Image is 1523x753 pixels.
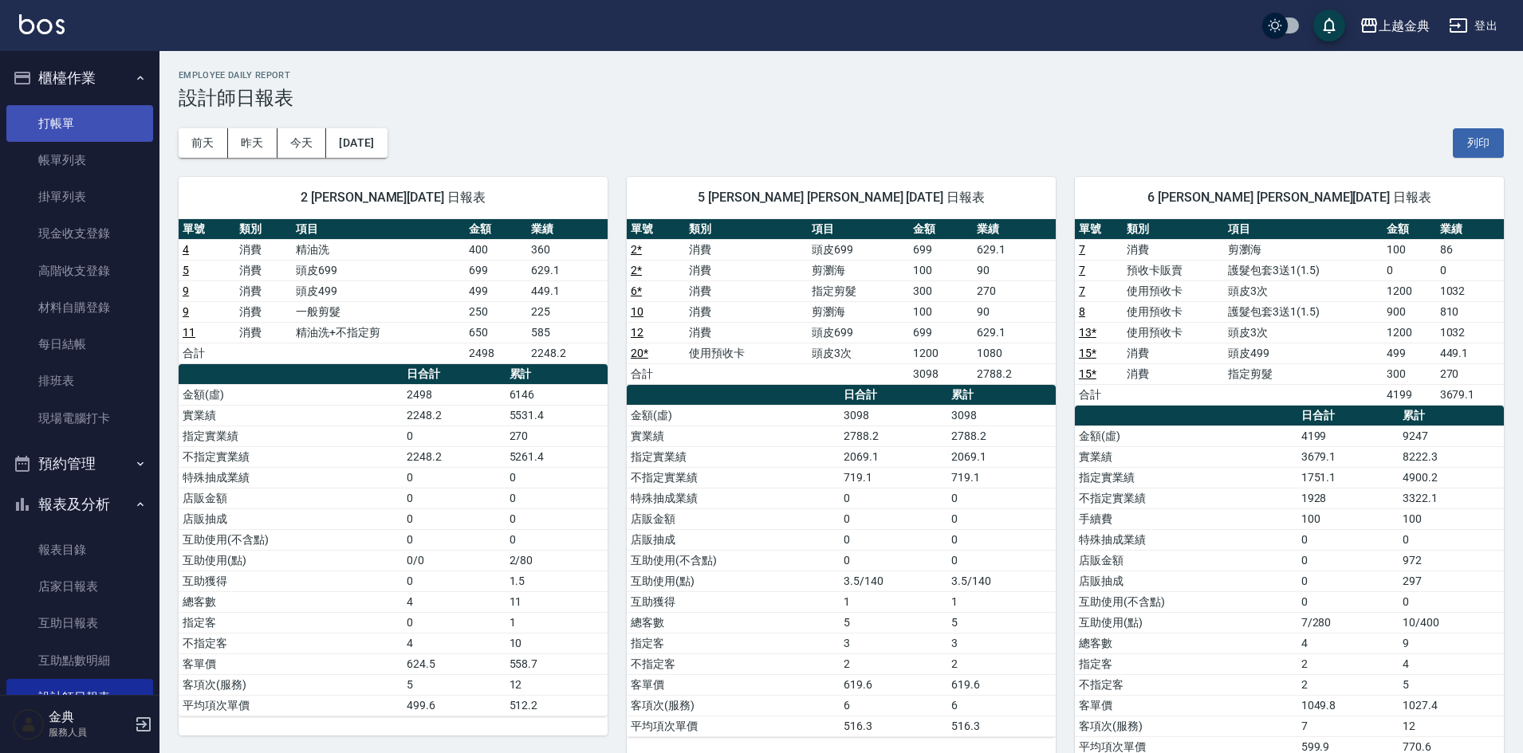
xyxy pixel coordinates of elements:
[1079,243,1085,256] a: 7
[1436,301,1504,322] td: 810
[1297,488,1399,508] td: 1928
[1383,384,1435,405] td: 4199
[808,260,909,280] td: 剪瀏海
[1297,508,1399,529] td: 100
[627,363,685,384] td: 合計
[627,385,1056,737] table: a dense table
[292,301,465,322] td: 一般剪髮
[909,260,974,280] td: 100
[1383,260,1435,280] td: 0
[1379,16,1430,36] div: 上越金典
[403,550,505,571] td: 0/0
[685,239,808,260] td: 消費
[179,426,403,446] td: 指定實業績
[947,529,1056,550] td: 0
[179,488,403,508] td: 店販金額
[840,529,947,550] td: 0
[947,612,1056,633] td: 5
[1075,219,1123,240] th: 單號
[1436,219,1504,240] th: 業績
[465,260,527,280] td: 699
[6,105,153,142] a: 打帳單
[1123,219,1224,240] th: 類別
[403,405,505,426] td: 2248.2
[1224,239,1383,260] td: 剪瀏海
[235,219,292,240] th: 類別
[973,301,1056,322] td: 90
[465,280,527,301] td: 499
[1075,633,1297,653] td: 總客數
[909,301,974,322] td: 100
[1075,591,1297,612] td: 互助使用(不含點)
[1383,363,1435,384] td: 300
[292,219,465,240] th: 項目
[527,239,608,260] td: 360
[1075,446,1297,467] td: 實業績
[1353,10,1436,42] button: 上越金典
[179,508,403,529] td: 店販抽成
[1399,406,1504,426] th: 累計
[646,190,1037,206] span: 5 [PERSON_NAME] [PERSON_NAME] [DATE] 日報表
[1123,260,1224,280] td: 預收卡販賣
[1399,695,1504,716] td: 1027.4
[1297,571,1399,591] td: 0
[506,695,608,716] td: 512.2
[1075,426,1297,446] td: 金額(虛)
[179,343,235,363] td: 合計
[627,219,1056,385] table: a dense table
[465,322,527,343] td: 650
[627,219,685,240] th: 單號
[840,508,947,529] td: 0
[506,653,608,674] td: 558.7
[403,674,505,695] td: 5
[1075,219,1504,406] table: a dense table
[947,467,1056,488] td: 719.1
[1075,550,1297,571] td: 店販金額
[685,301,808,322] td: 消費
[179,550,403,571] td: 互助使用(點)
[1399,674,1504,695] td: 5
[403,508,505,529] td: 0
[627,426,840,446] td: 實業績
[465,219,527,240] th: 金額
[506,467,608,488] td: 0
[179,446,403,467] td: 不指定實業績
[973,219,1056,240] th: 業績
[1399,426,1504,446] td: 9247
[49,725,130,739] p: 服務人員
[1383,343,1435,363] td: 499
[973,343,1056,363] td: 1080
[1436,343,1504,363] td: 449.1
[506,488,608,508] td: 0
[506,633,608,653] td: 10
[947,488,1056,508] td: 0
[13,708,45,740] img: Person
[179,70,1504,80] h2: Employee Daily Report
[973,322,1056,343] td: 629.1
[1297,467,1399,488] td: 1751.1
[631,305,643,318] a: 10
[403,529,505,550] td: 0
[179,364,608,716] table: a dense table
[840,405,947,426] td: 3098
[1297,695,1399,716] td: 1049.8
[1399,488,1504,508] td: 3322.1
[49,709,130,725] h5: 金典
[179,591,403,612] td: 總客數
[1297,426,1399,446] td: 4199
[947,446,1056,467] td: 2069.1
[506,364,608,385] th: 累計
[1399,633,1504,653] td: 9
[973,260,1056,280] td: 90
[179,467,403,488] td: 特殊抽成業績
[1399,529,1504,550] td: 0
[1399,716,1504,736] td: 12
[808,322,909,343] td: 頭皮699
[235,322,292,343] td: 消費
[527,301,608,322] td: 225
[506,529,608,550] td: 0
[1075,695,1297,716] td: 客單價
[840,591,947,612] td: 1
[506,446,608,467] td: 5261.4
[627,612,840,633] td: 總客數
